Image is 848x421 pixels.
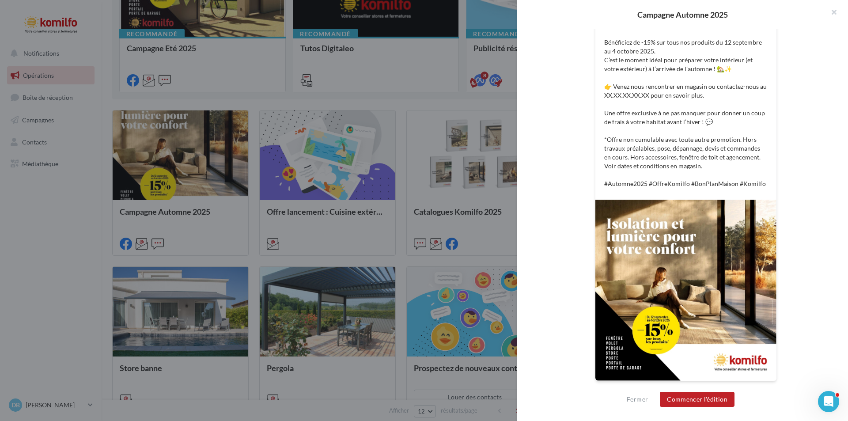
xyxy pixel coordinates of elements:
[531,11,834,19] div: Campagne Automne 2025
[595,381,777,393] div: La prévisualisation est non-contractuelle
[623,394,651,405] button: Fermer
[604,20,768,188] p: 🍂 Un automne tout en confort avec Komilfo. 🍂 Bénéficiez de -15% sur tous nos produits du 12 septe...
[660,392,734,407] button: Commencer l'édition
[818,391,839,412] iframe: Intercom live chat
